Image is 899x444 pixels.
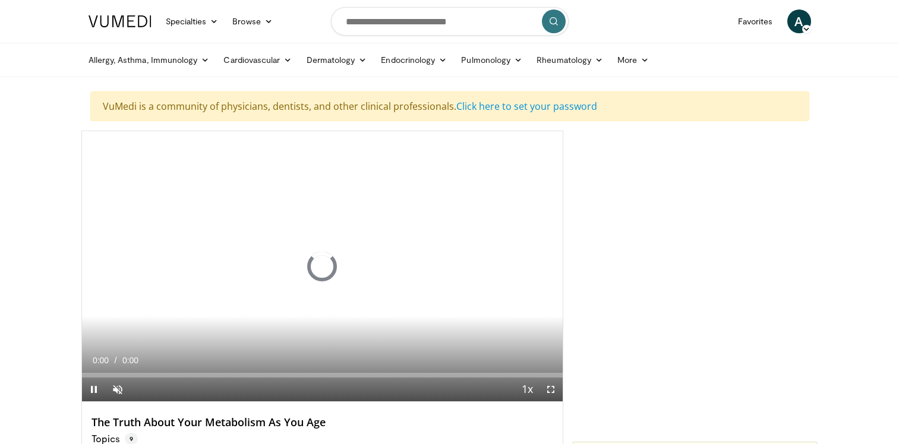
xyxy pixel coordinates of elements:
[610,48,656,72] a: More
[454,48,529,72] a: Pulmonology
[515,378,539,401] button: Playback Rate
[82,131,563,402] video-js: Video Player
[115,356,117,365] span: /
[92,416,554,429] h4: The Truth About Your Metabolism As You Age
[90,91,809,121] div: VuMedi is a community of physicians, dentists, and other clinical professionals.
[225,9,280,33] a: Browse
[299,48,374,72] a: Dermatology
[731,9,780,33] a: Favorites
[331,7,569,36] input: Search topics, interventions
[539,378,563,401] button: Fullscreen
[82,373,563,378] div: Progress Bar
[93,356,109,365] span: 0:00
[529,48,610,72] a: Rheumatology
[122,356,138,365] span: 0:00
[456,100,597,113] a: Click here to set your password
[606,286,784,435] iframe: Advertisement
[374,48,454,72] a: Endocrinology
[82,378,106,401] button: Pause
[159,9,226,33] a: Specialties
[787,9,811,33] a: A
[89,15,152,27] img: VuMedi Logo
[81,48,217,72] a: Allergy, Asthma, Immunology
[106,378,130,401] button: Unmute
[216,48,299,72] a: Cardiovascular
[606,131,784,279] iframe: Advertisement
